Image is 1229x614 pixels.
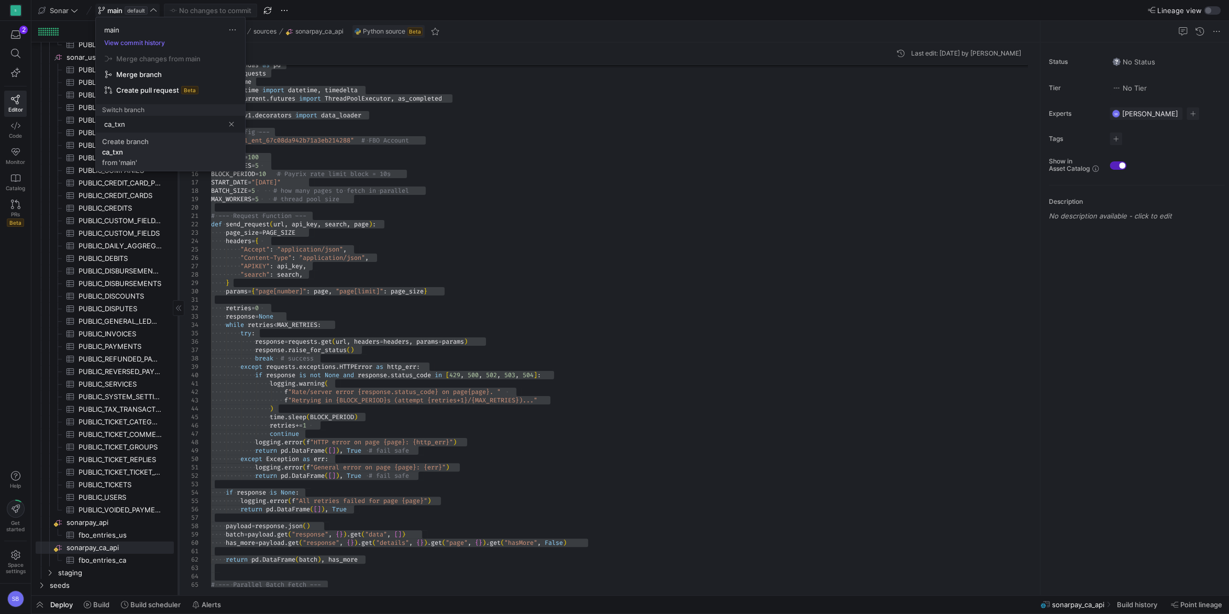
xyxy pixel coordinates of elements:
[102,148,123,156] div: ca_txn
[96,133,245,171] button: Create branchca_txnfrom 'main'
[96,39,173,47] button: View commit history
[100,82,241,98] button: Create pull requestBeta
[104,120,224,128] input: Find or create a branch
[116,70,162,79] span: Merge branch
[102,137,149,146] div: Create branch
[181,86,198,94] span: Beta
[104,26,119,34] span: main
[116,86,179,94] span: Create pull request
[100,67,241,82] button: Merge branch
[102,158,137,167] div: from 'main'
